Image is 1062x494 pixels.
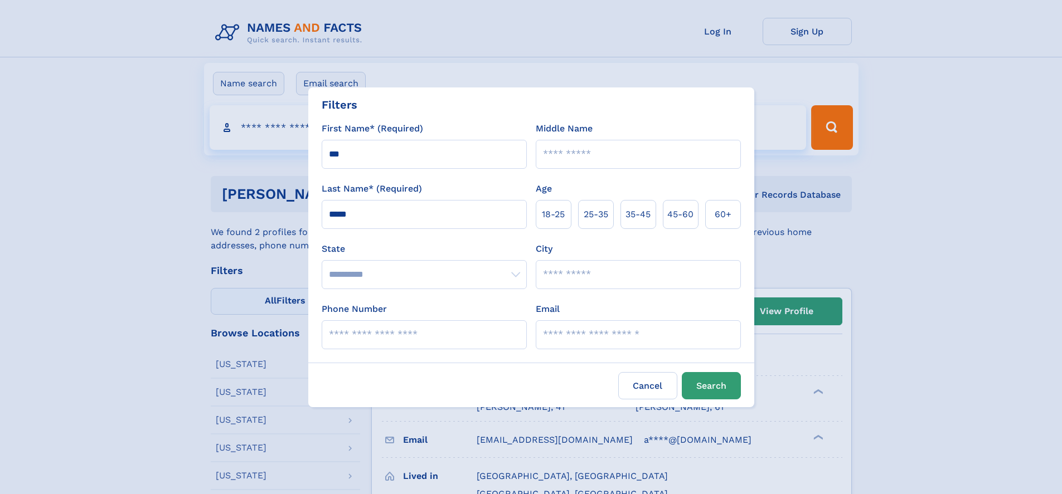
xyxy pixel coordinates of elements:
[715,208,731,221] span: 60+
[584,208,608,221] span: 25‑35
[536,242,552,256] label: City
[322,302,387,316] label: Phone Number
[536,302,560,316] label: Email
[682,372,741,399] button: Search
[618,372,677,399] label: Cancel
[322,242,527,256] label: State
[322,122,423,135] label: First Name* (Required)
[667,208,694,221] span: 45‑60
[536,182,552,195] label: Age
[322,96,357,113] div: Filters
[536,122,593,135] label: Middle Name
[322,182,422,195] label: Last Name* (Required)
[625,208,651,221] span: 35‑45
[542,208,565,221] span: 18‑25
